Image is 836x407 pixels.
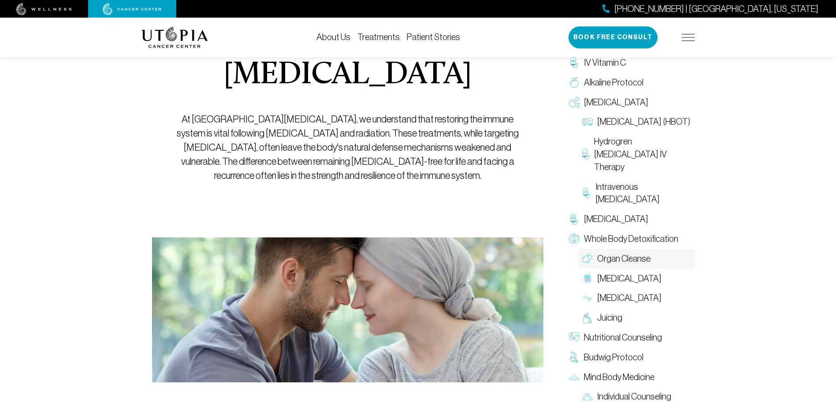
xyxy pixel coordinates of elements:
span: [MEDICAL_DATA] (HBOT) [597,115,690,128]
img: Colon Therapy [582,273,593,284]
img: Chelation Therapy [569,214,580,225]
span: [MEDICAL_DATA] [597,292,661,304]
button: Book Free Consult [568,26,658,48]
img: Lymphatic Massage [582,293,593,303]
a: Nutritional Counseling [565,328,695,348]
img: Juicing [582,313,593,323]
img: Hyperbaric Oxygen Therapy (HBOT) [582,117,593,127]
img: cancer center [103,3,162,15]
img: IV Vitamin C [569,57,580,68]
span: Hydrogren [MEDICAL_DATA] IV Therapy [594,135,691,173]
img: Individual Counseling [582,392,593,402]
span: Intravenous [MEDICAL_DATA] [595,181,690,206]
a: [MEDICAL_DATA] [565,92,695,112]
a: [PHONE_NUMBER] | [GEOGRAPHIC_DATA], [US_STATE] [602,3,818,15]
a: Juicing [578,308,695,328]
img: logo [141,27,208,48]
a: [MEDICAL_DATA] [565,209,695,229]
a: Mind Body Medicine [565,367,695,387]
p: At [GEOGRAPHIC_DATA][MEDICAL_DATA], we understand that restoring the immune system is vital follo... [172,112,523,182]
span: Whole Body Detoxification [584,233,678,245]
a: Individual Counseling [578,387,695,407]
span: Mind Body Medicine [584,371,654,384]
img: Budwig Protocol [569,352,580,363]
img: wellness [16,3,72,15]
h1: Rebuild After [MEDICAL_DATA] [172,28,523,91]
a: Patient Stories [407,32,460,42]
a: Treatments [357,32,400,42]
a: Organ Cleanse [578,249,695,269]
span: IV Vitamin C [584,56,626,69]
a: [MEDICAL_DATA] [578,288,695,308]
img: Intravenous Ozone Therapy [582,188,591,198]
a: Intravenous [MEDICAL_DATA] [578,177,695,210]
span: Alkaline Protocol [584,76,643,89]
a: IV Vitamin C [565,53,695,73]
img: icon-hamburger [682,34,695,41]
span: [MEDICAL_DATA] [584,213,648,226]
a: [MEDICAL_DATA] [578,269,695,289]
img: Hydrogren Peroxide IV Therapy [582,149,590,159]
img: Rebuild After Chemo [152,237,543,382]
span: Individual Counseling [597,390,671,403]
img: Mind Body Medicine [569,372,580,382]
span: [MEDICAL_DATA] [584,96,648,109]
span: Budwig Protocol [584,351,643,364]
a: About Us [316,32,350,42]
img: Whole Body Detoxification [569,233,580,244]
a: Budwig Protocol [565,348,695,367]
img: Nutritional Counseling [569,332,580,343]
span: Organ Cleanse [597,252,650,265]
span: Juicing [597,311,622,324]
a: Hydrogren [MEDICAL_DATA] IV Therapy [578,132,695,177]
img: Oxygen Therapy [569,97,580,107]
span: [PHONE_NUMBER] | [GEOGRAPHIC_DATA], [US_STATE] [614,3,818,15]
span: Nutritional Counseling [584,331,662,344]
a: Whole Body Detoxification [565,229,695,249]
img: Alkaline Protocol [569,77,580,88]
a: Alkaline Protocol [565,73,695,92]
a: [MEDICAL_DATA] (HBOT) [578,112,695,132]
span: [MEDICAL_DATA] [597,272,661,285]
img: Organ Cleanse [582,253,593,264]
